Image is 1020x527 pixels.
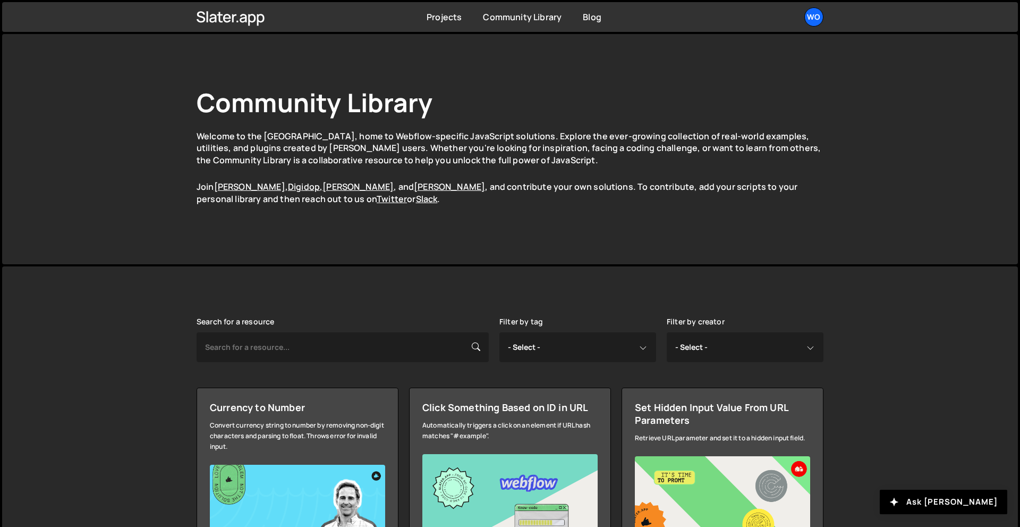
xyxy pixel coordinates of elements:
div: Set Hidden Input Value From URL Parameters [635,401,810,426]
a: Slack [416,193,438,205]
input: Search for a resource... [197,332,489,362]
a: Blog [583,11,601,23]
div: Click Something Based on ID in URL [422,401,598,414]
button: Ask [PERSON_NAME] [880,490,1007,514]
h1: Community Library [197,85,823,120]
label: Search for a resource [197,317,274,326]
div: Currency to Number [210,401,385,414]
p: Join , , , and , and contribute your own solutions. To contribute, add your scripts to your perso... [197,181,823,205]
div: Convert currency string to number by removing non-digit characters and parsing to float. Throws e... [210,420,385,452]
div: Automatically triggers a click on an element if URL hash matches "#example". [422,420,598,441]
a: Digidop [288,181,320,193]
div: Retrieve URL parameter and set it to a hidden input field. [635,433,810,444]
p: Welcome to the [GEOGRAPHIC_DATA], home to Webflow-specific JavaScript solutions. Explore the ever... [197,130,823,166]
label: Filter by tag [499,317,543,326]
a: Twitter [377,193,407,205]
a: [PERSON_NAME] [322,181,394,193]
a: [PERSON_NAME] [214,181,285,193]
label: Filter by creator [667,317,725,326]
a: Projects [427,11,462,23]
a: Community Library [483,11,562,23]
a: [PERSON_NAME] [414,181,485,193]
a: Wo [804,7,823,27]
